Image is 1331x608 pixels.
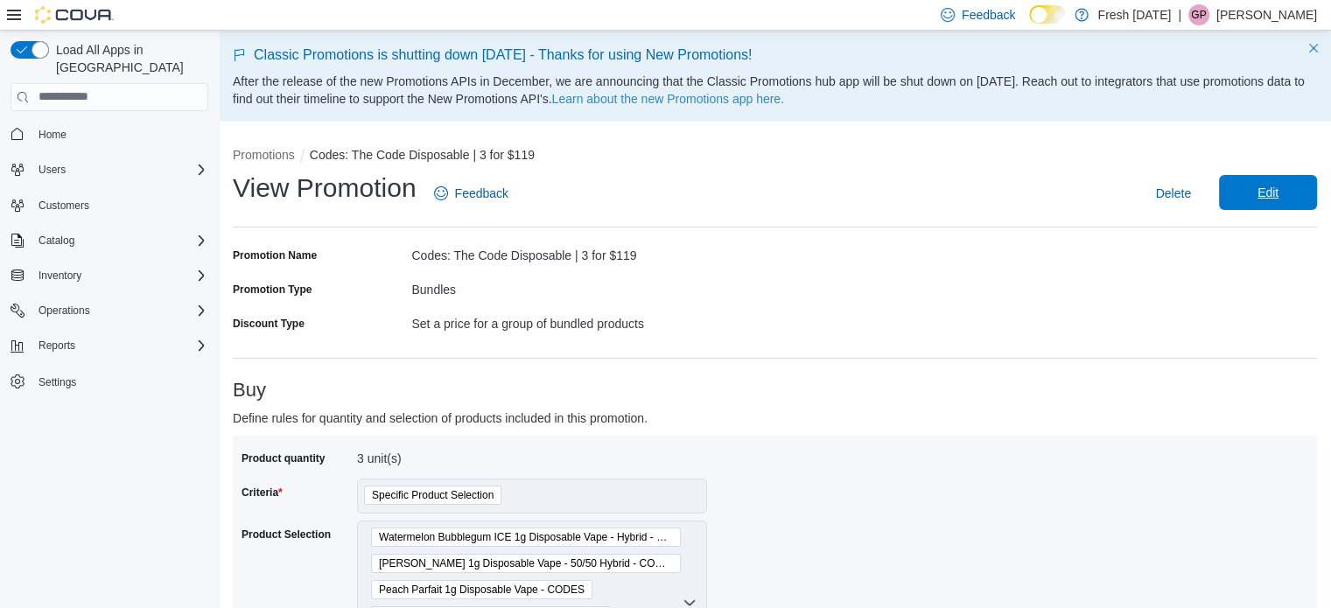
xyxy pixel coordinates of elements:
[39,163,66,177] span: Users
[39,199,89,213] span: Customers
[357,444,592,465] div: 3 unit(s)
[32,265,208,286] span: Inventory
[1219,175,1317,210] button: Edit
[1097,4,1171,25] p: Fresh [DATE]
[371,528,681,547] span: Watermelon Bubblegum ICE 1g Disposable Vape - Hybrid - CODES
[455,185,508,202] span: Feedback
[1303,38,1324,59] button: Dismiss this callout
[32,123,208,145] span: Home
[32,370,208,392] span: Settings
[371,554,681,573] span: Tangie Berry 1g Disposable Vape - 50/50 Hybrid - CODES
[233,408,1046,429] p: Define rules for quantity and selection of products included in this promotion.
[32,372,83,393] a: Settings
[233,171,417,206] h1: View Promotion
[371,580,592,599] span: Peach Parfait 1g Disposable Vape - CODES
[1178,4,1181,25] p: |
[962,6,1015,24] span: Feedback
[39,234,74,248] span: Catalog
[39,375,76,389] span: Settings
[39,269,81,283] span: Inventory
[32,265,88,286] button: Inventory
[379,528,673,546] span: Watermelon Bubblegum ICE 1g Disposable Vape - Hybrid - CODES
[32,300,208,321] span: Operations
[411,276,774,297] div: Bundles
[39,339,75,353] span: Reports
[233,45,1317,66] p: Classic Promotions is shutting down [DATE] - Thanks for using New Promotions!
[242,451,325,465] label: Product quantity
[427,176,515,211] a: Feedback
[233,148,295,162] button: Promotions
[372,486,494,504] span: Specific Product Selection
[233,380,1317,401] h3: Buy
[4,298,215,323] button: Operations
[32,230,208,251] span: Catalog
[1156,185,1191,202] span: Delete
[32,194,208,216] span: Customers
[39,304,90,318] span: Operations
[1149,176,1198,211] button: Delete
[4,192,215,218] button: Customers
[233,283,312,297] label: Promotion Type
[4,333,215,358] button: Reports
[364,486,501,505] span: Specific Product Selection
[32,159,73,180] button: Users
[4,122,215,147] button: Home
[4,228,215,253] button: Catalog
[233,73,1317,108] p: After the release of the new Promotions APIs in December, we are announcing that the Classic Prom...
[32,124,74,145] a: Home
[1257,184,1278,201] span: Edit
[379,555,673,572] span: [PERSON_NAME] 1g Disposable Vape - 50/50 Hybrid - CODES
[411,310,774,331] div: Set a price for a group of bundled products
[1216,4,1317,25] p: [PERSON_NAME]
[49,41,208,76] span: Load All Apps in [GEOGRAPHIC_DATA]
[32,335,208,356] span: Reports
[39,128,67,142] span: Home
[233,248,317,262] label: Promotion Name
[4,263,215,288] button: Inventory
[411,241,774,262] div: Codes: The Code Disposable | 3 for $119
[242,486,283,500] label: Criteria
[242,528,331,542] label: Product Selection
[233,317,305,331] label: Discount Type
[1188,4,1209,25] div: George Pollock
[379,581,585,598] span: Peach Parfait 1g Disposable Vape - CODES
[4,157,215,182] button: Users
[310,148,535,162] button: Codes: The Code Disposable | 3 for $119
[1029,5,1066,24] input: Dark Mode
[32,335,82,356] button: Reports
[11,115,208,440] nav: Complex example
[32,159,208,180] span: Users
[32,195,96,216] a: Customers
[35,6,114,24] img: Cova
[4,368,215,394] button: Settings
[233,146,1317,167] nav: An example of EuiBreadcrumbs
[32,230,81,251] button: Catalog
[1191,4,1206,25] span: GP
[32,300,97,321] button: Operations
[552,92,784,106] a: Learn about the new Promotions app here.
